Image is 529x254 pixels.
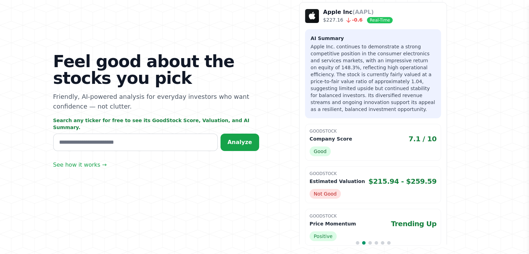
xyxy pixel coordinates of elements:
span: Real-Time [367,17,393,23]
p: Friendly, AI-powered analysis for everyday investors who want confidence — not clutter. [53,92,259,111]
span: Trending Up [391,219,436,229]
span: Go to slide 6 [387,241,391,245]
p: GoodStock [310,171,436,176]
span: Go to slide 3 [368,241,372,245]
span: 7.1 / 10 [409,134,437,144]
p: Apple Inc [323,8,393,16]
span: (AAPL) [352,9,374,15]
span: Go to slide 5 [381,241,384,245]
img: Company Logo [305,9,319,23]
p: GoodStock [310,128,436,134]
p: Apple Inc. continues to demonstrate a strong competitive position in the consumer electronics and... [311,43,435,113]
span: Go to slide 1 [356,241,359,245]
h3: AI Summary [311,35,435,42]
span: $215.94 - $259.59 [368,176,436,186]
p: $227.16 [323,16,393,24]
span: -0.6 [343,17,363,23]
p: Price Momentum [310,220,356,227]
span: Good [310,146,331,156]
a: See how it works → [53,161,107,169]
p: Search any ticker for free to see its GoodStock Score, Valuation, and AI Summary. [53,117,259,131]
span: Not Good [310,189,341,199]
p: Company Score [310,135,352,142]
span: Analyze [227,139,252,145]
span: Positive [310,231,337,241]
span: Go to slide 2 [362,241,366,245]
span: Go to slide 4 [375,241,378,245]
p: Estimated Valuation [310,178,365,185]
button: Analyze [221,134,259,151]
p: GoodStock [310,213,436,219]
h1: Feel good about the stocks you pick [53,53,259,86]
